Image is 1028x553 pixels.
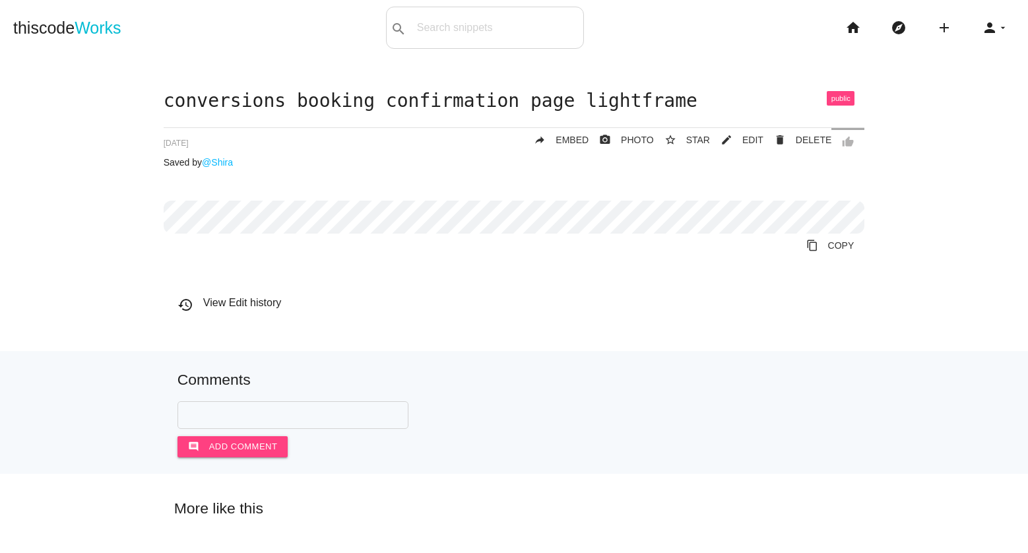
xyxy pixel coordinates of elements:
[891,7,907,49] i: explore
[556,135,589,145] span: EMBED
[936,7,952,49] i: add
[774,128,786,152] i: delete
[202,157,233,168] a: @Shira
[845,7,861,49] i: home
[589,128,654,152] a: photo_cameraPHOTO
[621,135,654,145] span: PHOTO
[710,128,763,152] a: mode_editEDIT
[177,297,865,309] h6: View Edit history
[982,7,998,49] i: person
[599,128,611,152] i: photo_camera
[686,135,710,145] span: STAR
[654,128,710,152] button: star_borderSTAR
[664,128,676,152] i: star_border
[188,436,199,457] i: comment
[796,135,831,145] span: DELETE
[742,135,763,145] span: EDIT
[763,128,831,152] a: Delete Post
[534,128,546,152] i: reply
[13,7,121,49] a: thiscodeWorks
[523,128,589,152] a: replyEMBED
[391,8,406,50] i: search
[177,297,193,313] i: history
[410,14,583,42] input: Search snippets
[177,372,851,388] h5: Comments
[806,234,818,257] i: content_copy
[387,7,410,48] button: search
[164,157,865,168] p: Saved by
[164,139,189,148] span: [DATE]
[721,128,732,152] i: mode_edit
[154,500,874,517] h5: More like this
[164,91,865,112] h1: conversions booking confirmation page lightframe
[998,7,1008,49] i: arrow_drop_down
[177,436,288,457] button: commentAdd comment
[796,234,865,257] a: Copy to Clipboard
[75,18,121,37] span: Works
